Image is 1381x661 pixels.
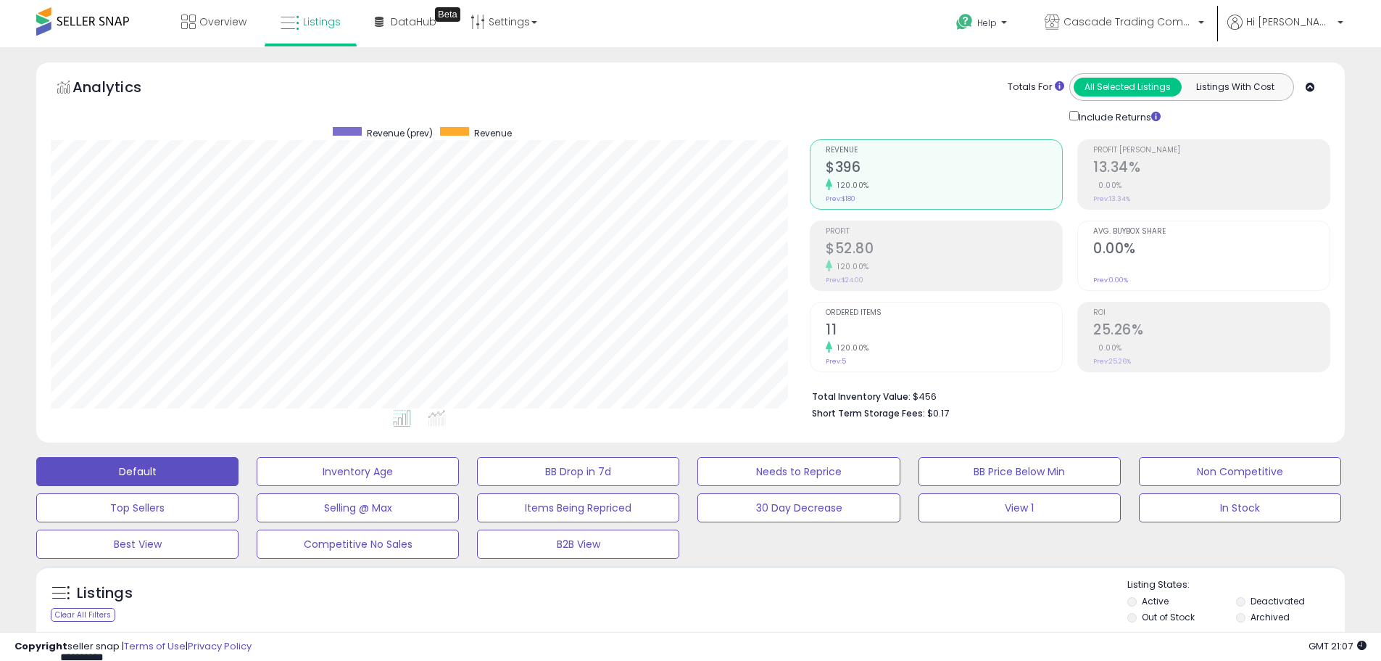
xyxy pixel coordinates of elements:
[367,127,433,139] span: Revenue (prev)
[1093,342,1122,353] small: 0.00%
[832,261,869,272] small: 120.00%
[1181,78,1289,97] button: Listings With Cost
[14,640,252,654] div: seller snap | |
[77,583,133,604] h5: Listings
[832,180,869,191] small: 120.00%
[1246,15,1333,29] span: Hi [PERSON_NAME]
[1058,108,1178,125] div: Include Returns
[826,309,1062,317] span: Ordered Items
[1093,357,1131,366] small: Prev: 25.26%
[826,276,863,284] small: Prev: $24.00
[1074,78,1182,97] button: All Selected Listings
[435,7,460,22] div: Tooltip anchor
[1251,611,1290,623] label: Archived
[1063,15,1194,29] span: Cascade Trading Company
[477,493,679,522] button: Items Being Repriced
[257,457,459,486] button: Inventory Age
[14,639,67,653] strong: Copyright
[955,13,974,31] i: Get Help
[945,2,1021,47] a: Help
[1127,578,1345,592] p: Listing States:
[697,457,900,486] button: Needs to Reprice
[1093,180,1122,191] small: 0.00%
[826,228,1062,236] span: Profit
[1251,595,1305,607] label: Deactivated
[1093,147,1330,155] span: Profit [PERSON_NAME]
[1093,159,1330,178] h2: 13.34%
[812,387,1319,404] li: $456
[918,457,1121,486] button: BB Price Below Min
[1008,81,1064,94] div: Totals For
[826,240,1062,260] h2: $52.80
[36,457,239,486] button: Default
[124,639,186,653] a: Terms of Use
[199,15,246,29] span: Overview
[474,127,512,139] span: Revenue
[1142,611,1195,623] label: Out of Stock
[1093,309,1330,317] span: ROI
[51,608,115,622] div: Clear All Filters
[257,530,459,559] button: Competitive No Sales
[1227,15,1343,47] a: Hi [PERSON_NAME]
[826,357,846,366] small: Prev: 5
[36,530,239,559] button: Best View
[697,493,900,522] button: 30 Day Decrease
[1093,194,1130,203] small: Prev: 13.34%
[977,17,997,29] span: Help
[826,147,1062,155] span: Revenue
[1309,639,1367,653] span: 2025-09-8 21:07 GMT
[826,159,1062,178] h2: $396
[812,407,925,419] b: Short Term Storage Fees:
[826,194,855,203] small: Prev: $180
[1139,493,1341,522] button: In Stock
[188,639,252,653] a: Privacy Policy
[1093,228,1330,236] span: Avg. Buybox Share
[477,457,679,486] button: BB Drop in 7d
[826,321,1062,341] h2: 11
[1139,457,1341,486] button: Non Competitive
[303,15,341,29] span: Listings
[832,342,869,353] small: 120.00%
[927,406,949,420] span: $0.17
[1093,321,1330,341] h2: 25.26%
[918,493,1121,522] button: View 1
[72,77,170,101] h5: Analytics
[257,493,459,522] button: Selling @ Max
[391,15,436,29] span: DataHub
[36,493,239,522] button: Top Sellers
[1093,240,1330,260] h2: 0.00%
[477,530,679,559] button: B2B View
[1142,595,1169,607] label: Active
[1093,276,1128,284] small: Prev: 0.00%
[812,390,911,403] b: Total Inventory Value:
